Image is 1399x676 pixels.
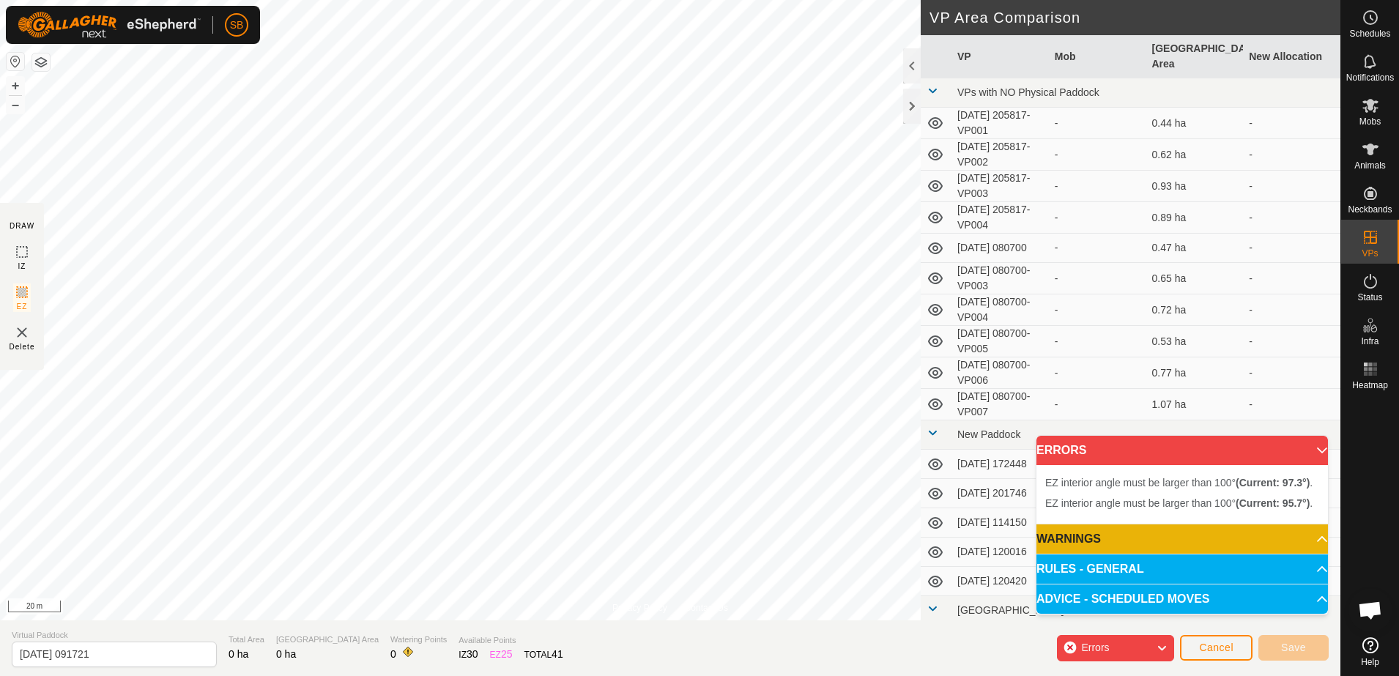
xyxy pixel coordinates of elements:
[951,326,1049,357] td: [DATE] 080700-VP005
[18,261,26,272] span: IZ
[951,234,1049,263] td: [DATE] 080700
[1036,533,1101,545] span: WARNINGS
[1243,171,1340,202] td: -
[957,86,1099,98] span: VPs with NO Physical Paddock
[1146,202,1244,234] td: 0.89 ha
[1036,563,1144,575] span: RULES - GENERAL
[1036,445,1086,456] span: ERRORS
[1243,108,1340,139] td: -
[7,96,24,114] button: –
[1055,271,1140,286] div: -
[1341,631,1399,672] a: Help
[1036,584,1328,614] p-accordion-header: ADVICE - SCHEDULED MOVES
[951,479,1049,508] td: [DATE] 201746
[1362,249,1378,258] span: VPs
[1236,497,1310,509] b: (Current: 95.7°)
[1243,263,1340,294] td: -
[1236,477,1310,489] b: (Current: 97.3°)
[17,301,28,312] span: EZ
[1055,240,1140,256] div: -
[390,634,447,646] span: Watering Points
[1348,205,1392,214] span: Neckbands
[957,604,1064,616] span: [GEOGRAPHIC_DATA]
[1243,326,1340,357] td: -
[1146,263,1244,294] td: 0.65 ha
[1055,397,1140,412] div: -
[1036,593,1209,605] span: ADVICE - SCHEDULED MOVES
[1146,326,1244,357] td: 0.53 ha
[276,634,379,646] span: [GEOGRAPHIC_DATA] Area
[1055,302,1140,318] div: -
[929,9,1340,26] h2: VP Area Comparison
[1243,294,1340,326] td: -
[276,648,296,660] span: 0 ha
[951,567,1049,596] td: [DATE] 120420
[951,508,1049,538] td: [DATE] 114150
[951,171,1049,202] td: [DATE] 205817-VP003
[1357,293,1382,302] span: Status
[951,357,1049,389] td: [DATE] 080700-VP006
[390,648,396,660] span: 0
[490,647,513,662] div: EZ
[1055,179,1140,194] div: -
[1243,202,1340,234] td: -
[1055,334,1140,349] div: -
[951,108,1049,139] td: [DATE] 205817-VP001
[1243,139,1340,171] td: -
[1146,171,1244,202] td: 0.93 ha
[1146,108,1244,139] td: 0.44 ha
[1055,210,1140,226] div: -
[1045,477,1313,489] span: EZ interior angle must be larger than 100° .
[7,53,24,70] button: Reset Map
[951,294,1049,326] td: [DATE] 080700-VP004
[467,648,478,660] span: 30
[1081,642,1109,653] span: Errors
[1354,161,1386,170] span: Animals
[1146,234,1244,263] td: 0.47 ha
[1361,337,1378,346] span: Infra
[32,53,50,71] button: Map Layers
[1243,389,1340,420] td: -
[1055,365,1140,381] div: -
[951,538,1049,567] td: [DATE] 120016
[12,629,217,642] span: Virtual Paddock
[1199,642,1233,653] span: Cancel
[18,12,201,38] img: Gallagher Logo
[552,648,563,660] span: 41
[7,77,24,94] button: +
[1349,29,1390,38] span: Schedules
[1243,35,1340,78] th: New Allocation
[1146,357,1244,389] td: 0.77 ha
[524,647,563,662] div: TOTAL
[1180,635,1253,661] button: Cancel
[685,601,728,614] a: Contact Us
[501,648,513,660] span: 25
[1055,147,1140,163] div: -
[229,648,248,660] span: 0 ha
[1361,658,1379,666] span: Help
[1036,465,1328,524] p-accordion-content: ERRORS
[1049,35,1146,78] th: Mob
[459,647,478,662] div: IZ
[951,450,1049,479] td: [DATE] 172448
[1055,116,1140,131] div: -
[951,389,1049,420] td: [DATE] 080700-VP007
[1352,381,1388,390] span: Heatmap
[1146,294,1244,326] td: 0.72 ha
[1281,642,1306,653] span: Save
[1036,554,1328,584] p-accordion-header: RULES - GENERAL
[1359,117,1381,126] span: Mobs
[951,139,1049,171] td: [DATE] 205817-VP002
[229,634,264,646] span: Total Area
[1036,436,1328,465] p-accordion-header: ERRORS
[1146,389,1244,420] td: 1.07 ha
[230,18,244,33] span: SB
[951,202,1049,234] td: [DATE] 205817-VP004
[1045,497,1313,509] span: EZ interior angle must be larger than 100° .
[612,601,667,614] a: Privacy Policy
[459,634,563,647] span: Available Points
[951,263,1049,294] td: [DATE] 080700-VP003
[957,428,1020,440] span: New Paddock
[10,220,34,231] div: DRAW
[1146,139,1244,171] td: 0.62 ha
